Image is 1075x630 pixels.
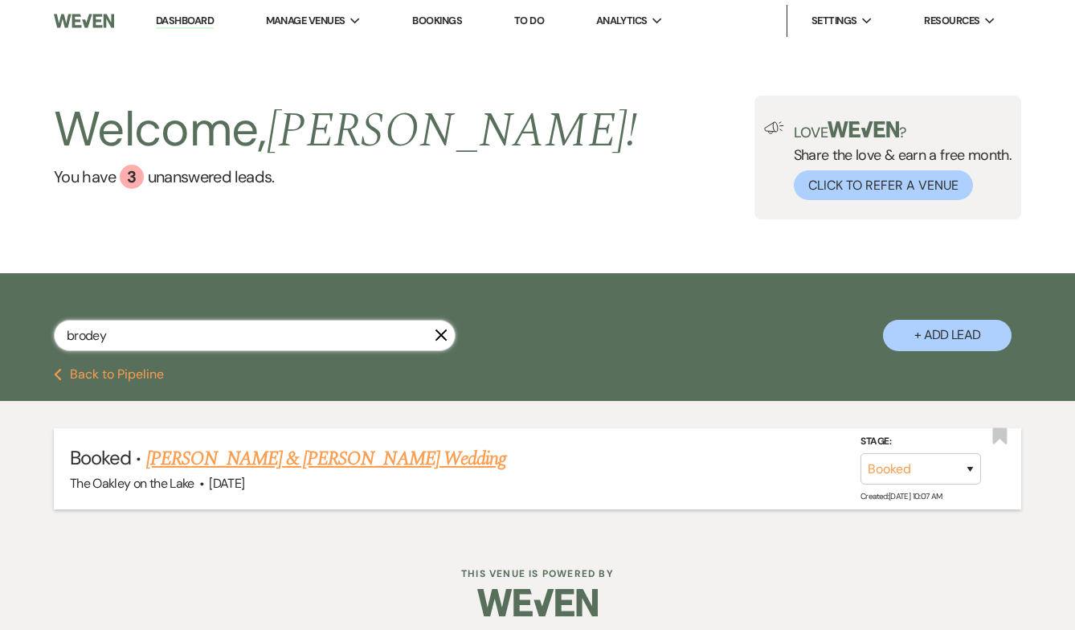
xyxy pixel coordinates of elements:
span: Resources [924,13,979,29]
img: weven-logo-green.svg [828,121,899,137]
span: [PERSON_NAME] ! [267,94,638,168]
span: The Oakley on the Lake [70,475,194,492]
a: You have 3 unanswered leads. [54,165,638,189]
span: Settings [811,13,857,29]
label: Stage: [860,432,981,450]
span: [DATE] [209,475,244,492]
a: [PERSON_NAME] & [PERSON_NAME] Wedding [146,444,506,473]
span: Manage Venues [266,13,345,29]
p: Love ? [794,121,1012,140]
span: Booked [70,445,131,470]
button: Back to Pipeline [54,368,164,381]
img: Weven Logo [54,4,114,38]
div: Share the love & earn a free month. [784,121,1012,200]
img: loud-speaker-illustration.svg [764,121,784,134]
button: Click to Refer a Venue [794,170,973,200]
span: Created: [DATE] 10:07 AM [860,491,942,501]
a: Dashboard [156,14,214,29]
h2: Welcome, [54,96,638,165]
input: Search by name, event date, email address or phone number [54,320,456,351]
button: + Add Lead [883,320,1012,351]
a: Bookings [412,14,462,27]
div: 3 [120,165,144,189]
span: Analytics [596,13,648,29]
a: To Do [514,14,544,27]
